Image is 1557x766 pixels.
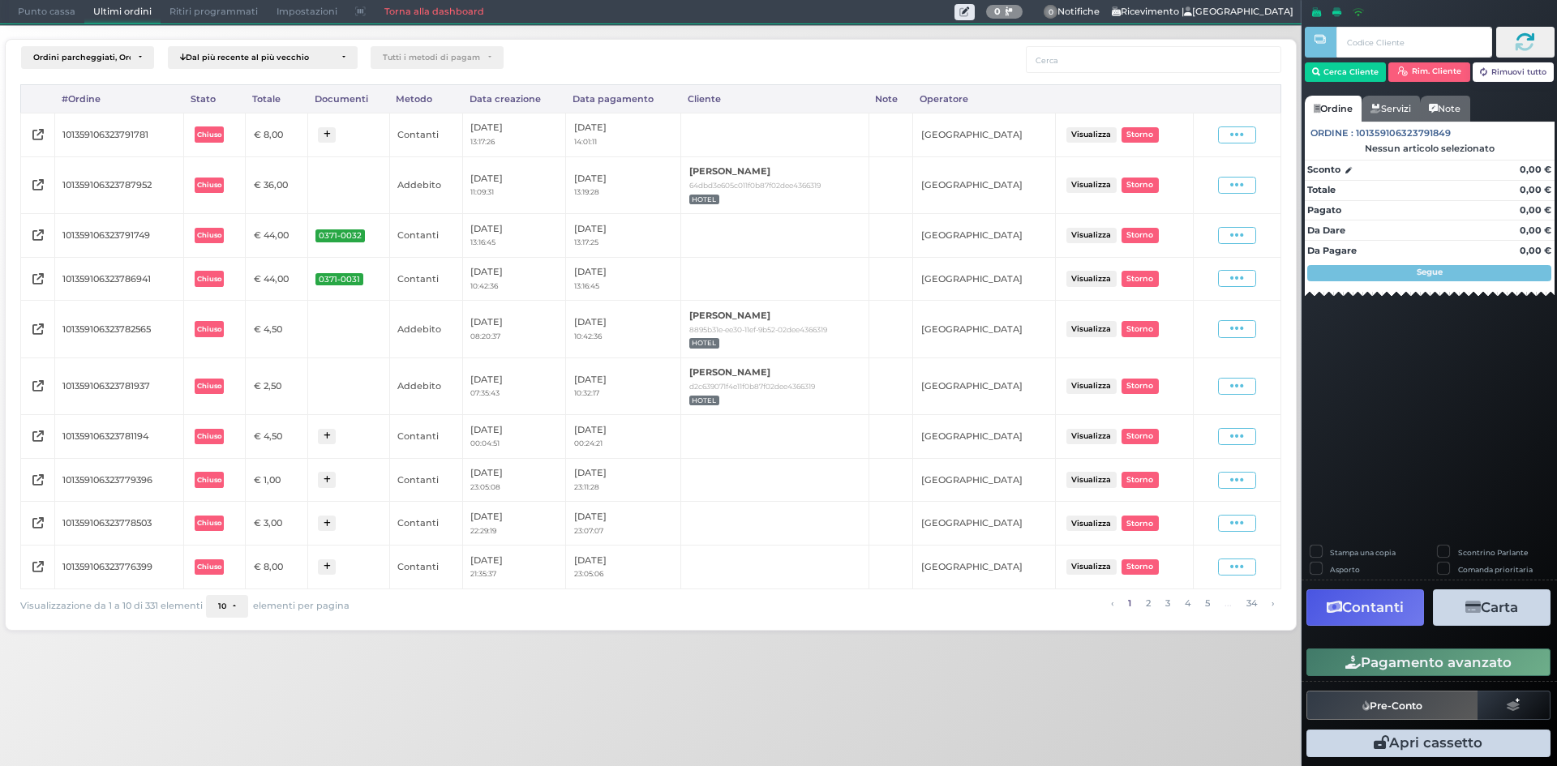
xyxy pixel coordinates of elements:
b: Chiuso [197,432,221,440]
td: € 4,50 [246,415,308,459]
input: Codice Cliente [1336,27,1491,58]
td: [DATE] [462,214,566,258]
button: Storno [1122,559,1159,575]
button: Tutti i metodi di pagamento [371,46,504,69]
a: alla pagina 5 [1200,595,1214,613]
td: [DATE] [462,301,566,357]
div: elementi per pagina [206,595,350,618]
small: 10:42:36 [574,332,602,340]
small: d2c639071f4e11f0b87f02dee4366319 [689,382,815,391]
small: 00:04:51 [470,439,500,447]
b: Chiuso [197,325,221,333]
div: Documenti [307,85,389,113]
label: Asporto [1330,564,1360,575]
span: Impostazioni [268,1,346,24]
button: Dal più recente al più vecchio [168,46,358,69]
button: 10 [206,595,248,618]
td: 101359106323791781 [54,113,183,156]
td: € 8,00 [246,113,308,156]
button: Pre-Conto [1306,691,1478,720]
div: Operatore [912,85,1055,113]
td: Contanti [389,257,462,301]
td: [DATE] [566,357,681,414]
button: Contanti [1306,589,1424,626]
b: 0 [994,6,1001,17]
span: 10 [218,601,226,611]
td: € 1,00 [246,458,308,502]
td: € 44,00 [246,257,308,301]
td: Contanti [389,545,462,588]
td: 101359106323782565 [54,301,183,357]
b: Chiuso [197,563,221,571]
td: Contanti [389,113,462,156]
a: alla pagina 2 [1141,595,1155,613]
td: [GEOGRAPHIC_DATA] [912,257,1055,301]
td: [DATE] [462,357,566,414]
td: Contanti [389,214,462,258]
div: Tutti i metodi di pagamento [383,53,480,62]
div: Dal più recente al più vecchio [180,53,334,62]
button: Apri cassetto [1306,730,1551,757]
td: [DATE] [462,502,566,546]
small: 13:16:45 [574,281,599,290]
small: 23:05:08 [470,482,500,491]
a: pagina precedente [1106,595,1117,613]
small: 10:42:36 [470,281,498,290]
small: 07:35:43 [470,388,500,397]
b: Chiuso [197,131,221,139]
div: Ordini parcheggiati, Ordini aperti, Ordini chiusi [33,53,131,62]
td: [GEOGRAPHIC_DATA] [912,545,1055,588]
td: 101359106323778503 [54,502,183,546]
td: [DATE] [566,113,681,156]
td: [DATE] [462,156,566,213]
small: 13:16:45 [470,238,495,246]
td: € 3,00 [246,502,308,546]
td: 101359106323786941 [54,257,183,301]
button: Storno [1122,379,1159,394]
a: alla pagina 3 [1160,595,1174,613]
td: [GEOGRAPHIC_DATA] [912,156,1055,213]
td: [DATE] [462,415,566,459]
a: Torna alla dashboard [375,1,492,24]
td: [DATE] [566,415,681,459]
td: 101359106323787952 [54,156,183,213]
td: [DATE] [462,545,566,588]
td: [DATE] [566,502,681,546]
button: Visualizza [1066,127,1117,143]
button: Visualizza [1066,429,1117,444]
strong: Sconto [1307,163,1340,177]
button: Ordini parcheggiati, Ordini aperti, Ordini chiusi [21,46,154,69]
td: Contanti [389,415,462,459]
button: Storno [1122,228,1159,243]
td: [DATE] [566,545,681,588]
td: € 8,00 [246,545,308,588]
td: [GEOGRAPHIC_DATA] [912,301,1055,357]
label: Comanda prioritaria [1458,564,1533,575]
span: 0 [1044,5,1058,19]
span: HOTEL [689,195,719,205]
small: 13:19:28 [574,187,599,196]
span: Ultimi ordini [84,1,161,24]
a: alla pagina 34 [1242,595,1261,613]
td: Contanti [389,502,462,546]
span: HOTEL [689,338,719,349]
td: Contanti [389,458,462,502]
button: Visualizza [1066,271,1117,286]
small: 13:17:25 [574,238,598,246]
a: Servizi [1362,96,1420,122]
button: Storno [1122,271,1159,286]
div: Metodo [389,85,462,113]
button: Storno [1122,127,1159,143]
div: Cliente [681,85,869,113]
label: Scontrino Parlante [1458,547,1528,558]
small: 23:05:06 [574,569,603,578]
div: #Ordine [54,85,183,113]
button: Storno [1122,516,1159,531]
button: Visualizza [1066,178,1117,193]
td: [GEOGRAPHIC_DATA] [912,214,1055,258]
strong: Segue [1417,267,1443,277]
button: Visualizza [1066,321,1117,336]
td: [GEOGRAPHIC_DATA] [912,458,1055,502]
button: Cerca Cliente [1305,62,1387,82]
button: Storno [1122,472,1159,487]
